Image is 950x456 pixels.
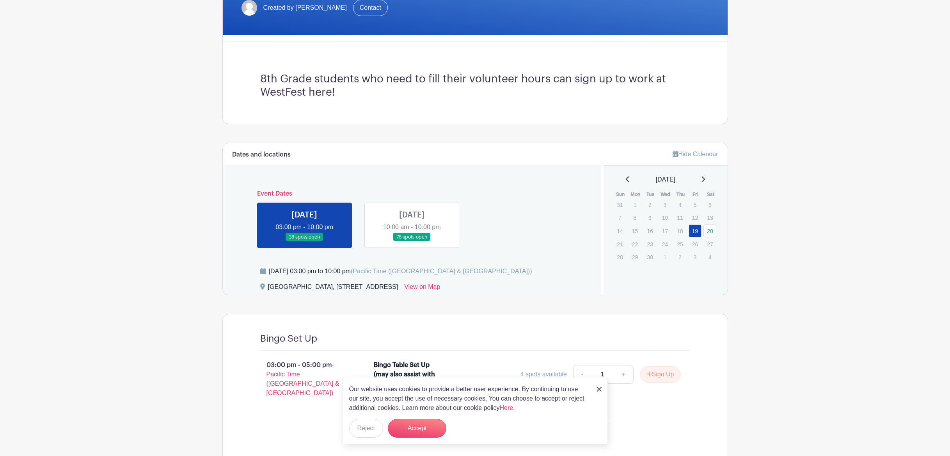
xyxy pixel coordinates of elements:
div: [DATE] 03:00 pm to 10:00 pm [269,267,532,276]
p: 3 [689,251,701,263]
p: 6 [703,199,716,211]
a: 19 [689,224,701,237]
p: Our website uses cookies to provide a better user experience. By continuing to use our site, you ... [349,385,589,413]
th: Wed [658,191,673,198]
p: 11 [673,212,686,224]
span: Created by [PERSON_NAME] [263,3,347,12]
p: 29 [629,251,641,263]
th: Tue [643,191,658,198]
p: 23 [643,238,656,250]
p: 8 [629,212,641,224]
span: (Pacific Time ([GEOGRAPHIC_DATA] & [GEOGRAPHIC_DATA])) [351,268,532,274]
p: 24 [659,238,671,250]
span: [DATE] [656,175,675,184]
a: - [573,365,591,384]
div: 4 spots available [520,370,567,379]
p: 3 [659,199,671,211]
p: 2 [673,251,686,263]
th: Mon [628,191,643,198]
p: 03:00 pm - 05:00 pm [248,357,362,401]
a: 20 [703,224,716,237]
p: 13 [703,212,716,224]
div: Bingo Table Set Up (may also assist with decorations) [374,360,441,388]
p: 30 [643,251,656,263]
a: View on Map [404,282,440,295]
div: [GEOGRAPHIC_DATA], [STREET_ADDRESS] [268,282,398,295]
p: 18 [673,225,686,237]
a: Here [500,404,513,411]
p: 1 [629,199,641,211]
a: + [614,365,633,384]
p: 17 [659,225,671,237]
p: 4 [673,199,686,211]
p: 22 [629,238,641,250]
p: 14 [613,225,626,237]
p: 15 [629,225,641,237]
th: Sun [613,191,628,198]
p: 16 [643,225,656,237]
p: 12 [689,212,701,224]
img: close_button-5f87c8562297e5c2d7936805f587ecaba9071eb48480494691a3f1689db116b3.svg [597,387,602,392]
th: Sat [703,191,718,198]
h6: Dates and locations [232,151,291,159]
h4: Bingo Set Up [260,333,317,344]
p: 10 [659,212,671,224]
p: 9 [643,212,656,224]
p: 2 [643,199,656,211]
a: Hide Calendar [673,151,718,157]
button: Sign Up [640,366,681,383]
th: Fri [688,191,703,198]
p: 31 [613,199,626,211]
button: Reject [349,419,383,438]
h6: Event Dates [251,190,574,198]
p: 26 [689,238,701,250]
p: 25 [673,238,686,250]
th: Thu [673,191,688,198]
p: 1 [659,251,671,263]
p: 27 [703,238,716,250]
p: 21 [613,238,626,250]
p: 4 [703,251,716,263]
p: 7 [613,212,626,224]
button: Accept [388,419,446,438]
h3: 8th Grade students who need to fill their volunteer hours can sign up to work at WestFest here! [260,73,690,99]
p: 28 [613,251,626,263]
p: 5 [689,199,701,211]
